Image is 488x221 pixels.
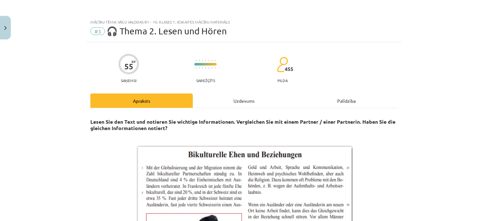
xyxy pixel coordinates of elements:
[118,78,139,83] p: Saņemsi
[277,57,288,73] img: students-c634bb4e5e11cddfef0936a35e636f08e4e9abd3cc4e673bd6f9a4125e45ecb1.svg
[285,66,293,72] span: 455
[107,26,227,36] span: 🎧 Thema 2. Lesen und Hören
[205,67,206,69] img: icon-short-line-57e1e144782c952c97e751825c79c345078a6d821885a25fce030b3d8c18986b.svg
[131,60,136,63] span: XP
[208,67,209,69] img: icon-short-line-57e1e144782c952c97e751825c79c345078a6d821885a25fce030b3d8c18986b.svg
[196,78,215,83] p: Sarežģīts
[90,93,193,108] div: Apraksts
[124,62,133,71] div: 55
[202,67,203,69] img: icon-short-line-57e1e144782c952c97e751825c79c345078a6d821885a25fce030b3d8c18986b.svg
[277,78,288,83] p: pilda
[4,26,7,30] img: icon-close-lesson-0947bae3869378f0d4975bcd49f059093ad1ed9edebbc8119c70593378902aed.svg
[90,118,395,131] strong: Lesen Sie den Text und notieren Sie wichtige Informationen. Vergleichen Sie mit einem Partner / e...
[295,93,398,108] div: Palīdzība
[90,20,398,24] div: Mācību tēma: Vācu valodas b1 - 10. klases 1. ieskaites mācību materiāls
[202,60,203,61] img: icon-short-line-57e1e144782c952c97e751825c79c345078a6d821885a25fce030b3d8c18986b.svg
[90,27,105,35] span: #3
[208,60,209,61] img: icon-short-line-57e1e144782c952c97e751825c79c345078a6d821885a25fce030b3d8c18986b.svg
[193,93,295,108] div: Uzdevums
[205,60,206,61] img: icon-short-line-57e1e144782c952c97e751825c79c345078a6d821885a25fce030b3d8c18986b.svg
